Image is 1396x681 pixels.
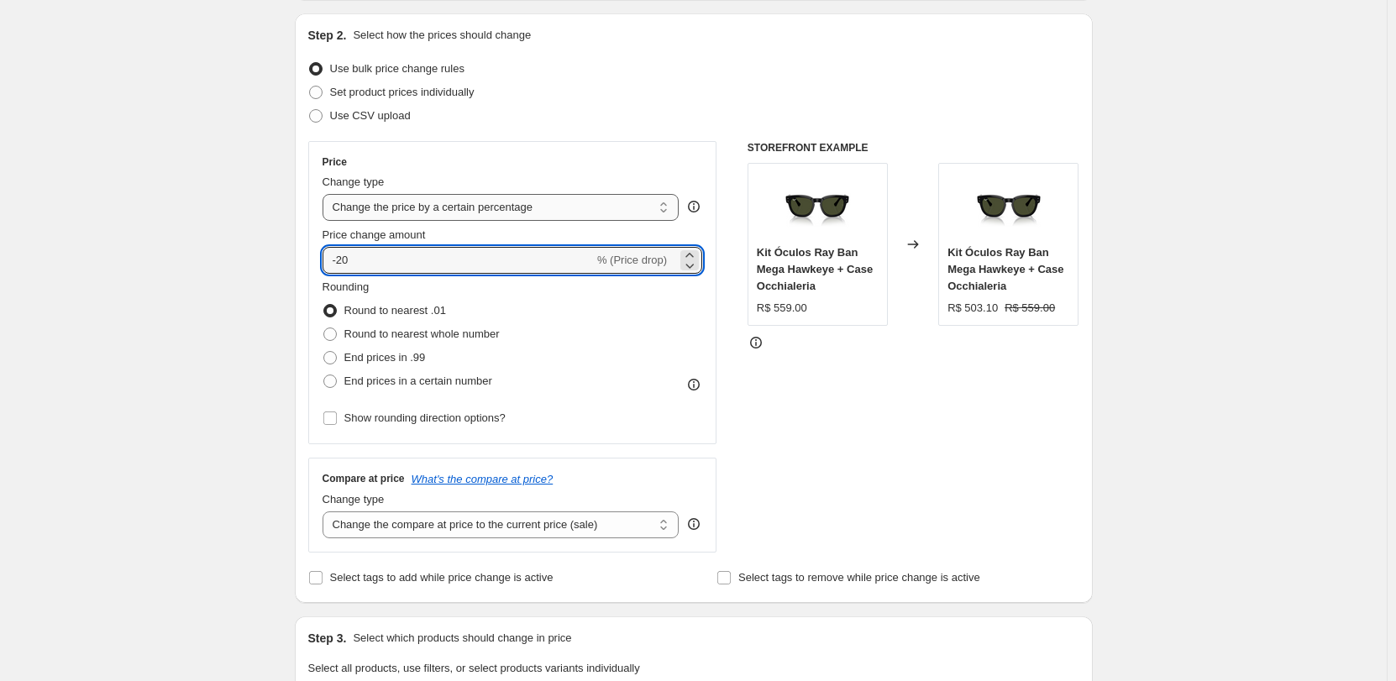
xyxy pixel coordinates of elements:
p: Select which products should change in price [353,630,571,647]
h2: Step 2. [308,27,347,44]
input: -15 [323,247,594,274]
div: help [685,198,702,215]
span: Use CSV upload [330,109,411,122]
span: Set product prices individually [330,86,475,98]
span: End prices in .99 [344,351,426,364]
span: End prices in a certain number [344,375,492,387]
img: 03b356ebc901806aaa7170b7619f61be_7a34cf9f-ec37-45f1-96a7-2555e933b521_80x.png [784,172,851,239]
span: Show rounding direction options? [344,411,506,424]
div: help [685,516,702,532]
p: Select how the prices should change [353,27,531,44]
span: Select tags to add while price change is active [330,571,554,584]
h3: Compare at price [323,472,405,485]
span: Change type [323,175,385,188]
div: R$ 559.00 [757,300,807,317]
strike: R$ 559.00 [1005,300,1055,317]
span: Select all products, use filters, or select products variants individually [308,662,640,674]
span: Rounding [323,280,370,293]
span: Use bulk price change rules [330,62,464,75]
h3: Price [323,155,347,169]
span: Kit Óculos Ray Ban Mega Hawkeye + Case Occhialeria [757,246,873,292]
img: 03b356ebc901806aaa7170b7619f61be_7a34cf9f-ec37-45f1-96a7-2555e933b521_80x.png [975,172,1042,239]
span: Round to nearest whole number [344,327,500,340]
span: % (Price drop) [597,254,667,266]
div: R$ 503.10 [947,300,998,317]
span: Select tags to remove while price change is active [738,571,980,584]
button: What's the compare at price? [412,473,554,485]
span: Price change amount [323,228,426,241]
span: Kit Óculos Ray Ban Mega Hawkeye + Case Occhialeria [947,246,1063,292]
span: Round to nearest .01 [344,304,446,317]
span: Change type [323,493,385,506]
h6: STOREFRONT EXAMPLE [748,141,1079,155]
h2: Step 3. [308,630,347,647]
